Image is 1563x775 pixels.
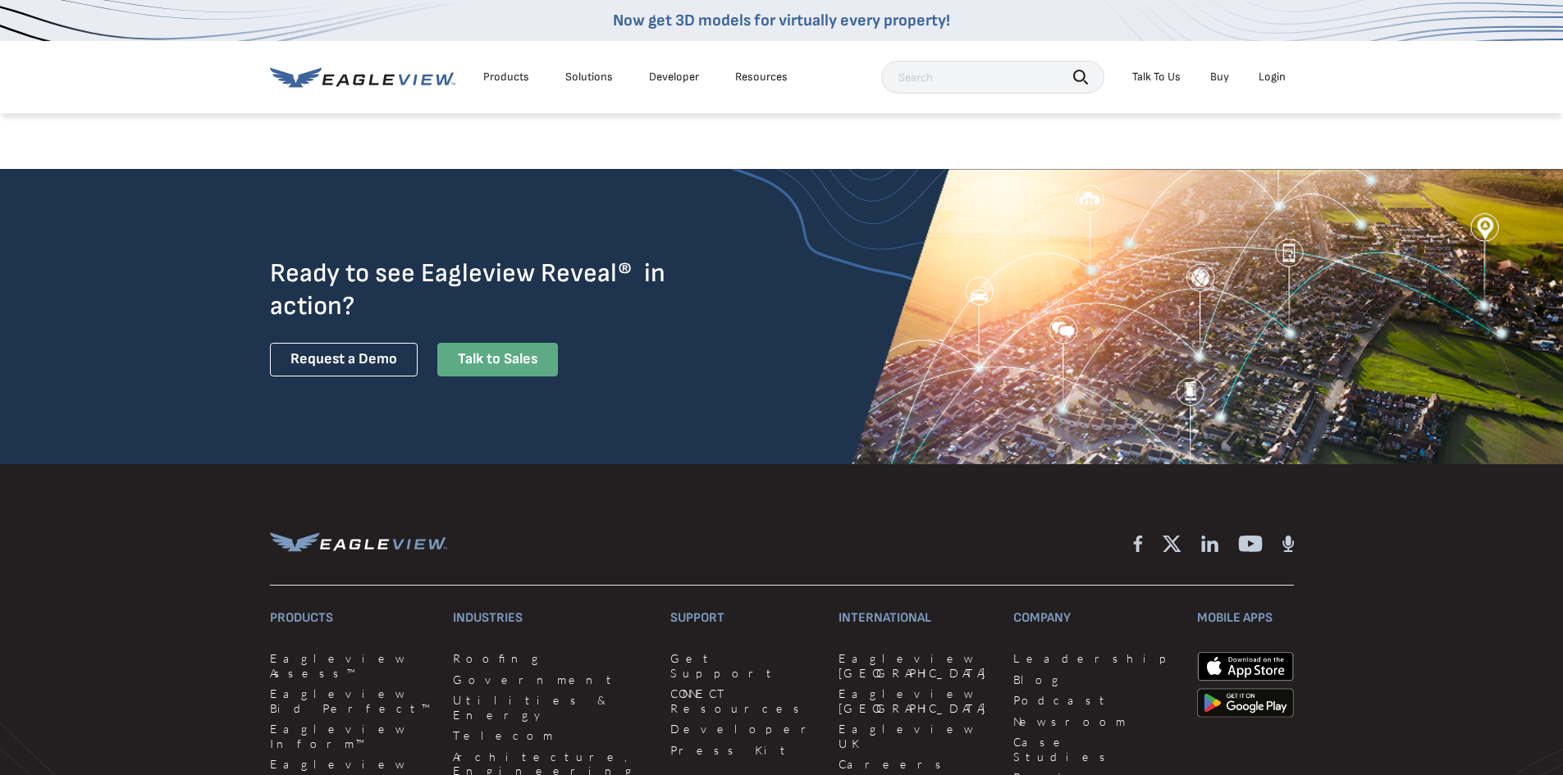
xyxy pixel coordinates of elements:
[613,11,950,30] a: Now get 3D models for virtually every property!
[839,722,994,750] a: Eagleview UK
[670,651,819,680] a: Get Support
[270,651,433,680] a: Eagleview Assess™
[670,605,819,631] h3: Support
[453,672,651,687] a: Government
[839,651,994,680] a: Eagleview [GEOGRAPHIC_DATA]
[670,722,819,736] a: Developer
[670,686,819,715] a: CONNECT Resources
[453,693,651,722] a: Utilities & Energy
[670,743,819,758] a: Press Kit
[839,605,994,631] h3: International
[270,343,418,376] a: Request a Demo
[1197,651,1294,682] img: apple-app-store.png
[270,686,433,715] a: Eagleview Bid Perfect™
[881,61,1104,93] input: Search
[649,70,699,84] a: Developer
[1132,70,1181,84] div: Talk To Us
[1013,605,1177,631] h3: Company
[1013,693,1177,708] a: Podcast
[1013,651,1177,666] a: Leadership
[437,343,558,376] a: Talk to Sales
[453,651,651,666] a: Roofing
[453,728,651,743] a: Telecom
[1013,672,1177,687] a: Blog
[270,722,433,750] a: Eagleview Inform™
[483,70,529,84] div: Products
[735,70,788,84] div: Resources
[1013,714,1177,729] a: Newsroom
[1210,70,1229,84] a: Buy
[1197,688,1294,718] img: google-play-store_b9643a.png
[565,70,613,84] div: Solutions
[270,605,433,631] h3: Products
[839,686,994,715] a: Eagleview [GEOGRAPHIC_DATA]
[270,258,692,323] h2: Ready to see Eagleview Reveal® in action?
[1259,70,1286,84] div: Login
[453,605,651,631] h3: Industries
[1013,735,1177,764] a: Case Studies
[1197,605,1294,631] h3: Mobile Apps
